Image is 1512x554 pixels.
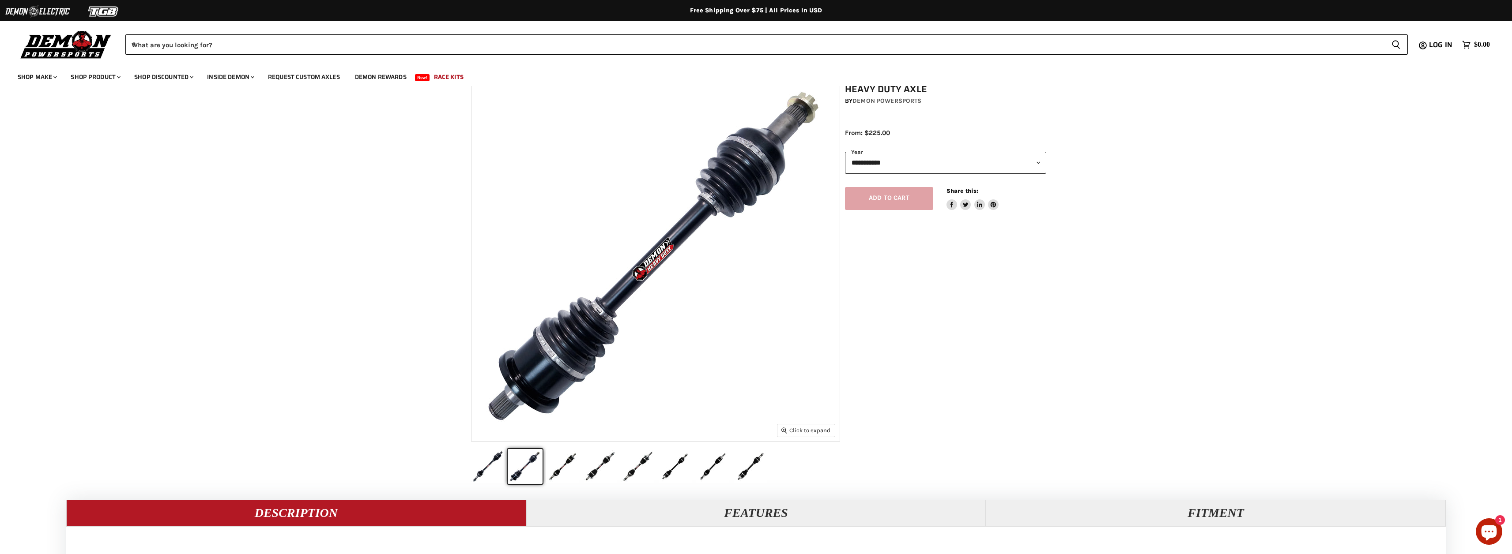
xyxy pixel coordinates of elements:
[71,3,137,20] img: TGB Logo 2
[11,68,62,86] a: Shop Make
[781,427,830,434] span: Click to expand
[415,74,430,81] span: New!
[4,3,71,20] img: Demon Electric Logo 2
[845,129,890,137] span: From: $225.00
[845,73,1046,95] h1: Can-Am Outlander 1000 Max Demon Heavy Duty Axle
[946,187,978,194] span: Share this:
[1384,34,1408,55] button: Search
[66,500,526,526] button: Description
[1474,41,1490,49] span: $0.00
[777,424,835,436] button: Click to expand
[620,449,655,484] button: Can-Am Outlander 1000 Max Demon Heavy Duty Axle thumbnail
[64,68,126,86] a: Shop Product
[200,68,260,86] a: Inside Demon
[1473,518,1505,547] inbox-online-store-chat: Shopify online store chat
[403,7,1109,15] div: Free Shipping Over $75 | All Prices In USD
[852,97,921,105] a: Demon Powersports
[508,449,543,484] button: Can-Am Outlander 1000 Max Demon Heavy Duty Axle thumbnail
[583,449,618,484] button: Can-Am Outlander 1000 Max Demon Heavy Duty Axle thumbnail
[471,73,840,441] img: Can-Am Outlander 1000 Max Demon Heavy Duty Axle
[658,449,693,484] button: Can-Am Outlander 1000 Max Demon Heavy Duty Axle thumbnail
[125,34,1384,55] input: When autocomplete results are available use up and down arrows to review and enter to select
[845,96,1046,106] div: by
[427,68,470,86] a: Race Kits
[18,29,114,60] img: Demon Powersports
[845,152,1046,173] select: year
[733,449,768,484] button: Can-Am Outlander 1000 Max Demon Heavy Duty Axle thumbnail
[1429,39,1452,50] span: Log in
[986,500,1446,526] button: Fitment
[470,449,505,484] button: Can-Am Outlander 1000 Max Demon Heavy Duty Axle thumbnail
[526,500,986,526] button: Features
[261,68,347,86] a: Request Custom Axles
[1458,38,1494,51] a: $0.00
[125,34,1408,55] form: Product
[128,68,199,86] a: Shop Discounted
[946,187,999,210] aside: Share this:
[11,64,1488,86] ul: Main menu
[545,449,580,484] button: Can-Am Outlander 1000 Max Demon Heavy Duty Axle thumbnail
[695,449,730,484] button: Can-Am Outlander 1000 Max Demon Heavy Duty Axle thumbnail
[348,68,413,86] a: Demon Rewards
[1425,41,1458,49] a: Log in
